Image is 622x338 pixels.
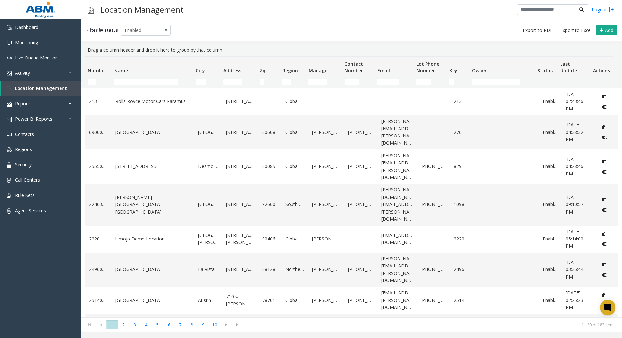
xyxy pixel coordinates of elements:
[186,320,197,329] span: Page 8
[566,121,591,143] a: [DATE] 04:38:32 PM
[118,320,129,329] span: Page 2
[312,266,341,273] a: [PERSON_NAME]
[198,297,218,304] a: Austin
[381,232,413,246] a: [EMAIL_ADDRESS][DOMAIN_NAME]
[7,40,12,45] img: 'icon'
[543,201,558,208] a: Enabled
[226,163,255,170] a: [STREET_ADDRESS]
[449,67,457,73] span: Key
[85,44,618,56] div: Drag a column header and drop it here to group by that column
[115,194,190,215] a: [PERSON_NAME][GEOGRAPHIC_DATA] [GEOGRAPHIC_DATA]
[262,297,277,304] a: 78701
[377,67,390,73] span: Email
[163,320,175,329] span: Page 6
[566,289,591,311] a: [DATE] 02:25:23 PM
[416,79,431,85] input: Lot Phone Number Filter
[7,193,12,198] img: 'icon'
[374,76,414,88] td: Email Filter
[454,297,469,304] a: 2514
[198,232,218,246] a: [GEOGRAPHIC_DATA][PERSON_NAME]
[121,25,161,35] span: Enabled
[543,297,558,304] a: Enabled
[454,201,469,208] a: 1098
[152,320,163,329] span: Page 5
[15,146,32,152] span: Regions
[472,67,487,73] span: Owner
[88,2,94,18] img: pageIcon
[543,98,558,105] a: Enabled
[454,266,469,273] a: 2496
[421,266,446,273] a: [PHONE_NUMBER]
[348,163,373,170] a: [PHONE_NUMBER]
[599,290,609,300] button: Delete
[260,67,267,73] span: Zip
[558,26,594,35] button: Export to Excel
[348,297,373,304] a: [PHONE_NUMBER]
[232,320,243,329] span: Go to the last page
[599,229,609,239] button: Delete
[558,76,590,88] td: Last Update Filter
[198,266,218,273] a: La Vista
[114,67,128,73] span: Name
[115,297,190,304] a: [GEOGRAPHIC_DATA]
[543,163,558,170] a: Enabled
[599,91,609,102] button: Delete
[257,76,280,88] td: Zip Filter
[88,67,106,73] span: Number
[566,194,583,215] span: [DATE] 09:10:57 PM
[599,194,609,205] button: Delete
[312,297,341,304] a: [PERSON_NAME]
[262,129,277,136] a: 60608
[306,76,342,88] td: Manager Filter
[7,71,12,76] img: 'icon'
[599,204,611,215] button: Disable
[599,167,611,177] button: Disable
[198,129,218,136] a: [GEOGRAPHIC_DATA]
[175,320,186,329] span: Page 7
[226,232,255,246] a: [STREET_ADDRESS][PERSON_NAME]
[15,162,32,168] span: Security
[7,86,12,91] img: 'icon'
[449,79,454,85] input: Key Filter
[345,79,359,85] input: Contact Number Filter
[348,266,373,273] a: [PHONE_NUMBER]
[115,266,190,273] a: [GEOGRAPHIC_DATA]
[560,27,592,33] span: Export to Excel
[454,129,469,136] a: 276
[345,61,363,73] span: Contact Number
[381,186,413,223] a: [PERSON_NAME][DOMAIN_NAME][EMAIL_ADDRESS][PERSON_NAME][DOMAIN_NAME]
[106,320,118,329] span: Page 1
[260,79,265,85] input: Zip Filter
[285,297,304,304] a: Global
[599,102,611,112] button: Disable
[308,79,327,85] input: Manager Filter
[605,27,613,33] span: Add
[421,201,446,208] a: [PHONE_NUMBER]
[7,132,12,137] img: 'icon'
[89,201,108,208] a: 22463372
[15,116,52,122] span: Power BI Reports
[15,207,46,214] span: Agent Services
[566,91,591,112] a: [DATE] 02:43:46 PM
[89,98,108,105] a: 213
[285,163,304,170] a: Global
[115,163,190,170] a: [STREET_ADDRESS]
[566,290,583,310] span: [DATE] 02:25:23 PM
[115,235,190,242] a: Umojo Demo Location
[15,39,38,45] span: Monitoring
[89,163,108,170] a: 25550063
[15,100,32,107] span: Reports
[209,320,220,329] span: Page 10
[262,201,277,208] a: 92660
[262,266,277,273] a: 68128
[15,70,30,76] span: Activity
[226,293,255,308] a: 710 w [PERSON_NAME]
[469,76,535,88] td: Owner Filter
[599,132,611,143] button: Disable
[590,76,613,88] td: Actions Filter
[262,163,277,170] a: 60085
[7,162,12,168] img: 'icon'
[599,259,609,270] button: Delete
[114,79,178,85] input: Name Filter
[129,320,141,329] span: Page 3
